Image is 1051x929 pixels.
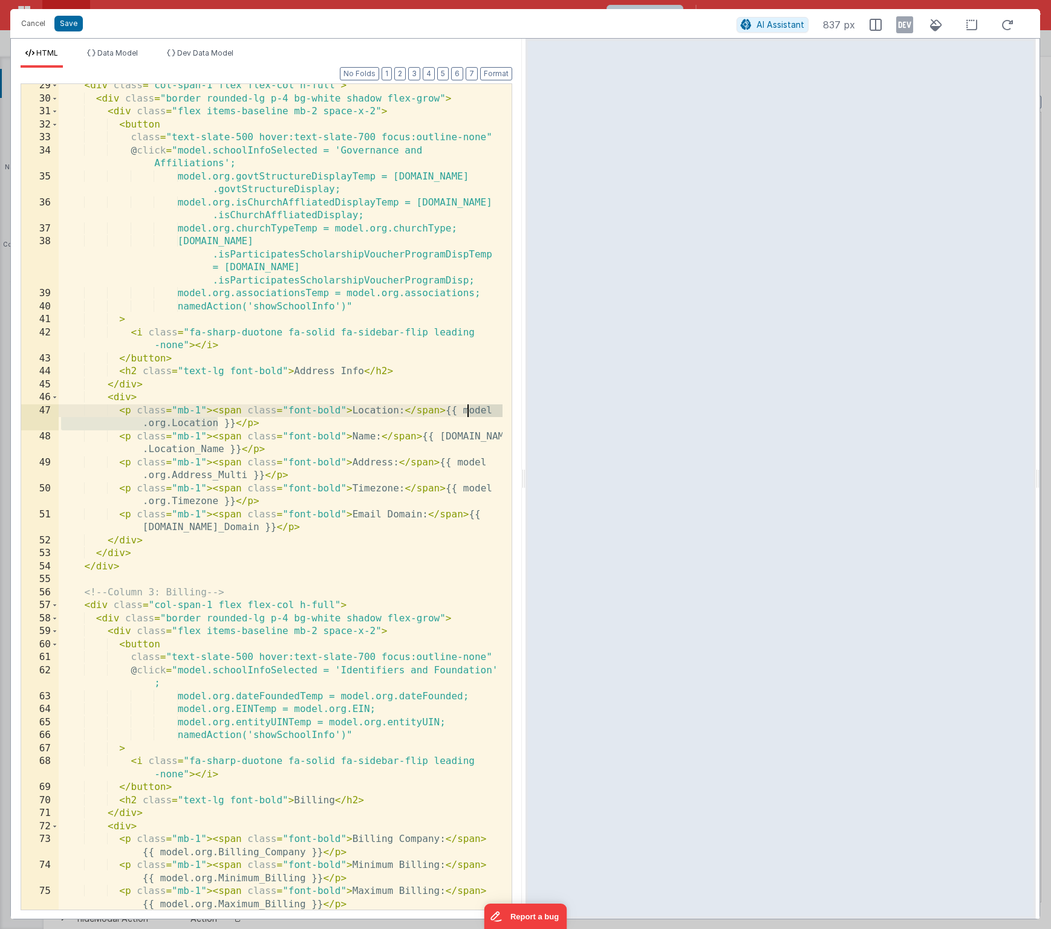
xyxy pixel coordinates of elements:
[21,196,59,222] div: 36
[21,703,59,716] div: 64
[15,15,51,32] button: Cancel
[737,17,809,33] button: AI Assistant
[408,67,420,80] button: 3
[177,48,233,57] span: Dev Data Model
[21,365,59,378] div: 44
[757,19,804,30] span: AI Assistant
[484,904,567,929] iframe: Marker.io feedback button
[21,534,59,548] div: 52
[823,18,855,32] span: 837 px
[480,67,512,80] button: Format
[437,67,449,80] button: 5
[21,612,59,626] div: 58
[21,794,59,808] div: 70
[21,92,59,106] div: 30
[21,586,59,600] div: 56
[21,755,59,781] div: 68
[423,67,435,80] button: 4
[466,67,478,80] button: 7
[340,67,379,80] button: No Folds
[21,638,59,652] div: 60
[21,742,59,756] div: 67
[21,573,59,586] div: 55
[21,170,59,196] div: 35
[21,352,59,366] div: 43
[54,16,83,31] button: Save
[21,456,59,482] div: 49
[21,131,59,144] div: 33
[21,378,59,392] div: 45
[21,547,59,560] div: 53
[451,67,463,80] button: 6
[21,313,59,326] div: 41
[21,885,59,911] div: 75
[21,716,59,730] div: 65
[21,144,59,170] div: 34
[21,625,59,638] div: 59
[21,651,59,664] div: 61
[21,430,59,456] div: 48
[382,67,392,80] button: 1
[21,599,59,612] div: 57
[36,48,58,57] span: HTML
[21,222,59,236] div: 37
[97,48,138,57] span: Data Model
[21,105,59,118] div: 31
[21,859,59,885] div: 74
[21,300,59,314] div: 40
[21,287,59,300] div: 39
[21,326,59,352] div: 42
[21,560,59,574] div: 54
[21,833,59,859] div: 73
[21,118,59,132] div: 32
[21,690,59,704] div: 63
[21,820,59,834] div: 72
[21,807,59,820] div: 71
[21,391,59,404] div: 46
[21,508,59,534] div: 51
[21,79,59,92] div: 29
[21,729,59,742] div: 66
[21,404,59,430] div: 47
[21,664,59,690] div: 62
[21,235,59,287] div: 38
[21,781,59,794] div: 69
[394,67,406,80] button: 2
[21,482,59,508] div: 50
